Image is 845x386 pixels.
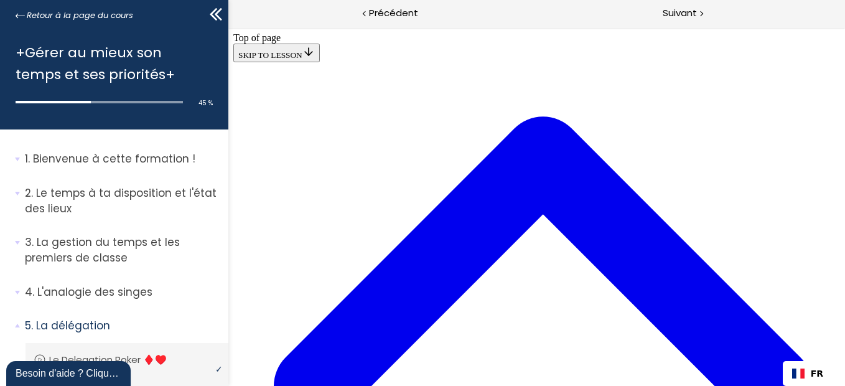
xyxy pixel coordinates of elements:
a: FR [792,369,823,379]
a: Retour à la page du cours [16,9,133,22]
span: 2. [25,186,33,201]
p: L'analogie des singes [25,285,219,300]
span: 45 % [198,98,213,108]
span: Suivant [663,6,697,21]
span: 4. [25,285,34,300]
span: Précédent [369,6,418,21]
h1: +Gérer au mieux son temps et ses priorités+ [16,42,207,85]
div: Top of page [5,5,612,16]
iframe: chat widget [6,359,133,386]
span: 5. [25,318,33,334]
span: 1. [25,151,30,167]
span: 3. [25,235,34,250]
p: La gestion du temps et les premiers de classe [25,235,219,265]
p: Bienvenue à cette formation ! [25,151,219,167]
div: Language selected: Français [783,361,833,386]
p: Le temps à ta disposition et l'état des lieux [25,186,219,216]
div: Language Switcher [783,361,833,386]
span: SKIP TO LESSON [10,23,86,32]
button: SKIP TO LESSON [5,16,91,35]
p: Le Delegation Poker ♦️♥️ [49,353,185,367]
span: Retour à la page du cours [27,9,133,22]
img: Français flag [792,369,805,379]
p: La délégation [25,318,219,334]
